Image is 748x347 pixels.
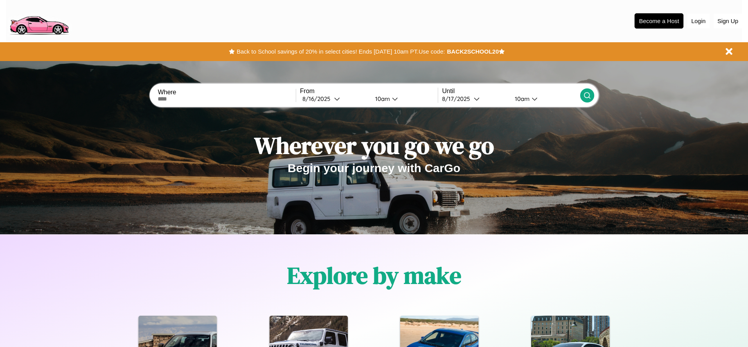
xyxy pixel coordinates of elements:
div: 8 / 17 / 2025 [442,95,474,102]
button: 10am [369,95,438,103]
h1: Explore by make [287,259,461,291]
button: 10am [509,95,580,103]
label: Where [158,89,295,96]
button: 8/16/2025 [300,95,369,103]
label: From [300,88,438,95]
b: BACK2SCHOOL20 [447,48,499,55]
button: Login [687,14,710,28]
button: Become a Host [635,13,683,29]
button: Back to School savings of 20% in select cities! Ends [DATE] 10am PT.Use code: [235,46,447,57]
label: Until [442,88,580,95]
div: 8 / 16 / 2025 [302,95,334,102]
button: Sign Up [714,14,742,28]
div: 10am [511,95,532,102]
img: logo [6,4,72,37]
div: 10am [371,95,392,102]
